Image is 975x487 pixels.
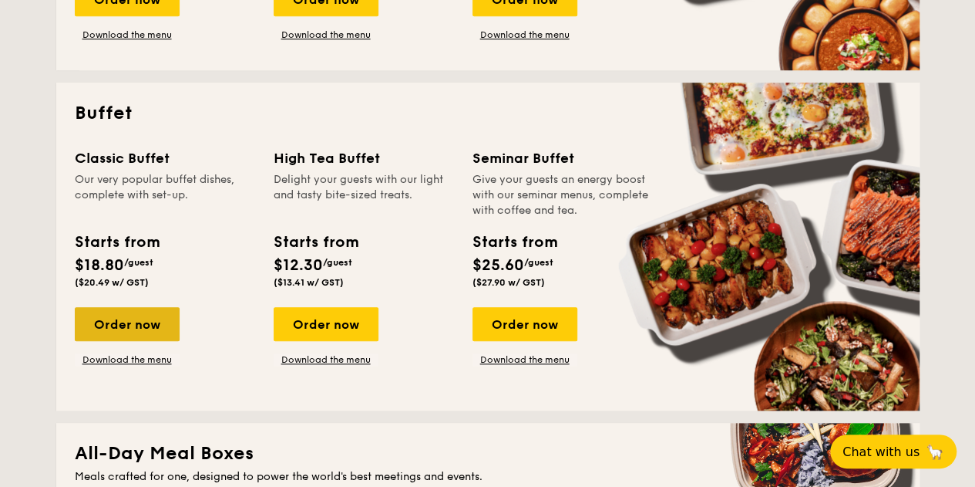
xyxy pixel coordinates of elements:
span: ($20.49 w/ GST) [75,277,149,288]
span: ($13.41 w/ GST) [274,277,344,288]
span: /guest [124,257,153,268]
h2: Buffet [75,101,901,126]
div: Starts from [472,231,556,254]
div: Meals crafted for one, designed to power the world's best meetings and events. [75,469,901,485]
a: Download the menu [274,353,378,366]
span: /guest [323,257,352,268]
div: High Tea Buffet [274,147,454,169]
span: $12.30 [274,256,323,275]
span: /guest [524,257,553,268]
span: $18.80 [75,256,124,275]
span: ($27.90 w/ GST) [472,277,545,288]
a: Download the menu [472,353,577,366]
div: Classic Buffet [75,147,255,169]
span: 🦙 [926,443,944,461]
div: Seminar Buffet [472,147,653,169]
div: Our very popular buffet dishes, complete with set-up. [75,172,255,218]
a: Download the menu [75,29,180,41]
h2: All-Day Meal Boxes [75,441,901,466]
span: Chat with us [842,445,920,459]
a: Download the menu [472,29,577,41]
button: Chat with us🦙 [830,435,957,468]
div: Order now [75,307,180,341]
span: $25.60 [472,256,524,275]
div: Give your guests an energy boost with our seminar menus, complete with coffee and tea. [472,172,653,218]
div: Order now [472,307,577,341]
a: Download the menu [274,29,378,41]
div: Order now [274,307,378,341]
div: Starts from [274,231,358,254]
a: Download the menu [75,353,180,366]
div: Delight your guests with our light and tasty bite-sized treats. [274,172,454,218]
div: Starts from [75,231,159,254]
